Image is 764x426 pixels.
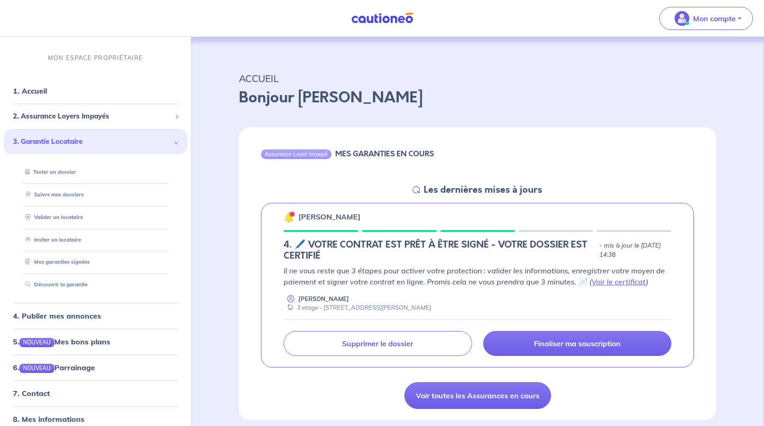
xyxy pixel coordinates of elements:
a: Supprimer le dossier [284,331,472,356]
p: Supprimer le dossier [342,339,413,348]
p: Mon compte [693,13,736,24]
a: Mes garanties signées [22,259,90,266]
div: 2. Assurance Loyers Impayés [4,108,187,126]
a: Découvrir la garantie [22,282,88,288]
h6: MES GARANTIES EN COURS [335,149,434,158]
a: 8. Mes informations [13,415,84,424]
p: - mis à jour le [DATE] 14:38 [599,241,671,260]
div: Assurance Loyer Impayé [261,149,332,159]
a: 7. Contact [13,389,50,398]
h5: 4. 🖊️ VOTRE CONTRAT EST PRÊT À ÊTRE SIGNÉ - VOTRE DOSSIER EST CERTIFIÉ [284,239,595,261]
p: [PERSON_NAME] [298,295,349,303]
a: Tester un dossier [22,169,76,176]
a: 4. Publier mes annonces [13,311,101,320]
a: 5.NOUVEAUMes bons plans [13,337,110,346]
div: Découvrir la garantie [15,278,176,293]
a: 6.NOUVEAUParrainage [13,363,95,373]
a: Finaliser ma souscription [483,331,671,356]
div: 5.NOUVEAUMes bons plans [4,332,187,351]
p: ACCUEIL [239,70,716,87]
div: Inviter un locataire [15,232,176,248]
p: Il ne vous reste que 3 étapes pour activer votre protection : valider les informations, enregistr... [284,265,671,287]
div: 3 etage - [STREET_ADDRESS][PERSON_NAME] [284,303,431,312]
p: MON ESPACE PROPRIÉTAIRE [48,53,143,62]
div: 4. Publier mes annonces [4,307,187,325]
img: Cautioneo [348,12,417,24]
a: 1. Accueil [13,87,47,96]
div: Tester un dossier [15,165,176,180]
img: illu_account_valid_menu.svg [675,11,689,26]
h5: Les dernières mises à jours [424,184,542,195]
div: 1. Accueil [4,82,187,101]
div: 7. Contact [4,385,187,403]
a: Voir toutes les Assurances en cours [404,382,551,409]
div: Valider un locataire [15,210,176,225]
div: state: CONTRACT-INFO-IN-PROGRESS, Context: NEW,CHOOSE-CERTIFICATE,ALONE,LESSOR-DOCUMENTS [284,239,671,261]
span: 2. Assurance Loyers Impayés [13,112,171,122]
div: 3. Garantie Locataire [4,129,187,154]
p: Finaliser ma souscription [534,339,621,348]
a: Valider un locataire [22,214,83,220]
a: Suivre mes dossiers [22,191,84,198]
button: illu_account_valid_menu.svgMon compte [659,7,753,30]
div: 6.NOUVEAUParrainage [4,359,187,377]
div: Suivre mes dossiers [15,187,176,202]
img: 🔔 [284,212,295,223]
span: 3. Garantie Locataire [13,136,171,147]
p: Bonjour [PERSON_NAME] [239,87,716,109]
p: [PERSON_NAME] [298,211,361,222]
a: Voir le certificat [592,277,646,286]
div: Mes garanties signées [15,255,176,270]
a: Inviter un locataire [22,237,81,243]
